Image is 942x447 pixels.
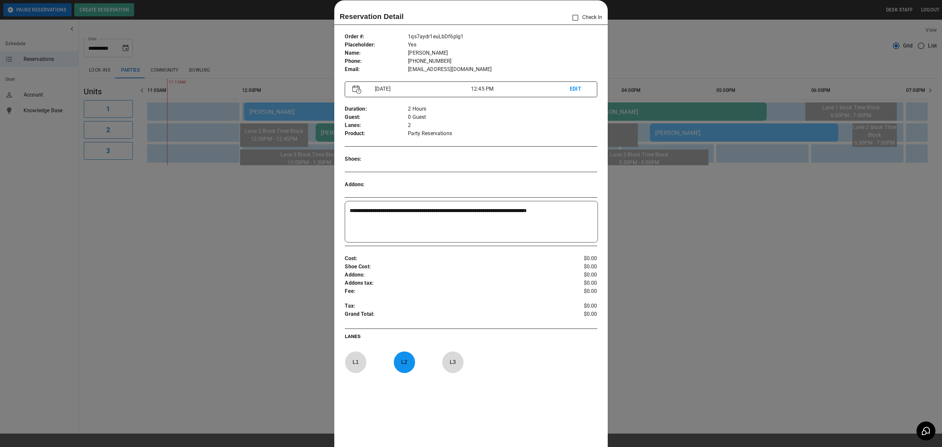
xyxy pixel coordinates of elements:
[555,279,597,287] p: $0.00
[345,310,555,320] p: Grand Total :
[408,121,597,130] p: 2
[345,354,366,370] p: L 1
[345,113,408,121] p: Guest :
[345,271,555,279] p: Addons :
[345,105,408,113] p: Duration :
[568,11,602,25] p: Check In
[345,41,408,49] p: Placeholder :
[345,57,408,65] p: Phone :
[471,85,570,93] p: 12:45 PM
[345,65,408,74] p: Email :
[345,302,555,310] p: Tax :
[345,333,597,342] p: LANES
[372,85,471,93] p: [DATE]
[442,354,463,370] p: L 3
[555,263,597,271] p: $0.00
[408,57,597,65] p: [PHONE_NUMBER]
[345,287,555,295] p: Fee :
[408,130,597,138] p: Party Reservations
[555,255,597,263] p: $0.00
[408,113,597,121] p: 0 Guest
[345,49,408,57] p: Name :
[345,181,408,189] p: Addons :
[345,263,555,271] p: Shoe Cost :
[555,287,597,295] p: $0.00
[408,49,597,57] p: [PERSON_NAME]
[345,130,408,138] p: Product :
[555,310,597,320] p: $0.00
[555,271,597,279] p: $0.00
[345,279,555,287] p: Addons tax :
[345,33,408,41] p: Order # :
[555,302,597,310] p: $0.00
[345,255,555,263] p: Cost :
[393,354,415,370] p: L 2
[345,155,408,163] p: Shoes :
[408,65,597,74] p: [EMAIL_ADDRESS][DOMAIN_NAME]
[340,11,404,22] p: Reservation Detail
[408,33,597,41] p: 1qs7aydr1euLbDf6pIg1
[352,85,361,94] img: Vector
[345,121,408,130] p: Lanes :
[408,105,597,113] p: 2 Hours
[408,41,597,49] p: Yes
[570,85,589,93] p: EDIT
